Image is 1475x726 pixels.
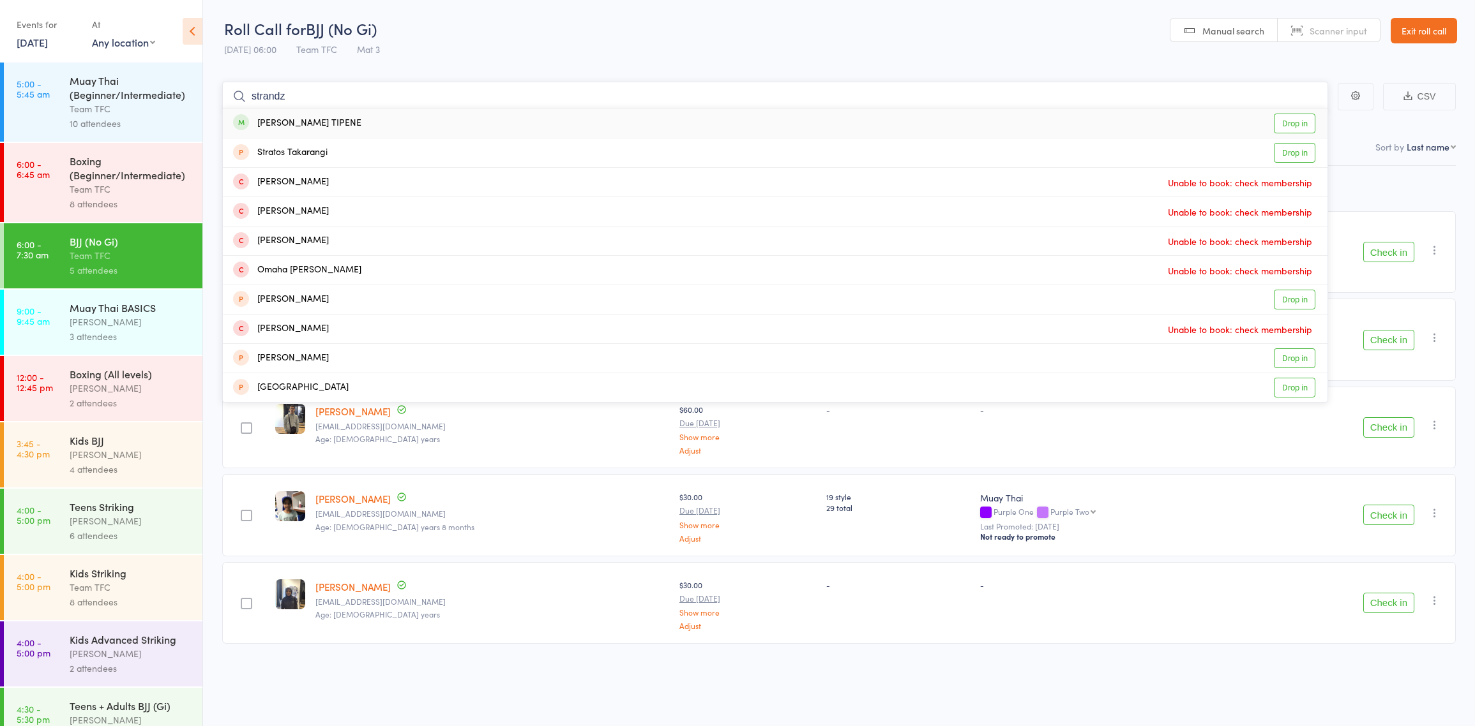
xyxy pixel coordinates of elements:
a: Drop in [1274,114,1315,133]
time: 4:00 - 5:00 pm [17,505,50,525]
a: Drop in [1274,348,1315,368]
div: $30.00 [679,491,816,542]
div: - [826,579,970,590]
div: [PERSON_NAME] [70,381,192,396]
button: Check in [1363,242,1414,262]
span: Unable to book: check membership [1165,261,1315,280]
div: Stratos Takarangi [233,145,328,160]
div: Purple One [980,507,1241,518]
div: [PERSON_NAME] [233,175,329,189]
a: [PERSON_NAME] [315,492,391,505]
div: Team TFC [70,248,192,263]
a: 4:00 -5:00 pmKids Advanced Striking[PERSON_NAME]2 attendees [4,621,202,686]
span: Unable to book: check membership [1165,232,1315,251]
div: 8 attendees [70,196,192,211]
div: Team TFC [70,182,192,196]
span: BJJ (No Gi) [306,18,377,39]
div: [PERSON_NAME] [233,351,329,366]
a: 9:00 -9:45 amMuay Thai BASICS[PERSON_NAME]3 attendees [4,290,202,355]
img: image1563430227.png [275,491,305,521]
time: 4:30 - 5:30 pm [17,704,50,724]
div: At [92,14,155,35]
time: 9:00 - 9:45 am [17,306,50,326]
small: Due [DATE] [679,594,816,603]
a: 4:00 -5:00 pmTeens Striking[PERSON_NAME]6 attendees [4,489,202,554]
span: Roll Call for [224,18,306,39]
a: 3:45 -4:30 pmKids BJJ[PERSON_NAME]4 attendees [4,422,202,487]
a: Drop in [1274,143,1315,163]
button: Check in [1363,330,1414,350]
span: Team TFC [296,43,337,56]
label: Sort by [1375,140,1404,153]
a: Drop in [1274,378,1315,397]
span: Manual search [1202,24,1264,37]
div: Events for [17,14,79,35]
div: [PERSON_NAME] [70,447,192,462]
div: 2 attendees [70,661,192,676]
time: 4:00 - 5:00 pm [17,571,50,591]
div: Kids BJJ [70,433,192,447]
div: Boxing (Beginner/Intermediate) [70,154,192,182]
a: Show more [679,608,816,616]
div: Any location [92,35,155,49]
div: Teens + Adults BJJ (Gi) [70,699,192,713]
a: Exit roll call [1391,18,1457,43]
span: Unable to book: check membership [1165,320,1315,339]
span: [DATE] 06:00 [224,43,276,56]
small: Due [DATE] [679,419,816,427]
span: 19 style [826,491,970,502]
div: Teens Striking [70,500,192,514]
div: [PERSON_NAME] [233,292,329,307]
div: Muay Thai BASICS [70,300,192,315]
a: Show more [679,521,816,529]
div: [GEOGRAPHIC_DATA] [233,380,349,395]
div: [PERSON_NAME] [70,646,192,661]
button: Check in [1363,593,1414,613]
div: Omaha [PERSON_NAME] [233,263,361,278]
div: 3 attendees [70,329,192,344]
img: image1730675373.png [275,404,305,434]
div: [PERSON_NAME] TIPENE [233,116,361,131]
a: Show more [679,433,816,441]
a: Drop in [1274,290,1315,309]
time: 5:00 - 5:45 am [17,78,50,99]
a: 6:00 -6:45 amBoxing (Beginner/Intermediate)Team TFC8 attendees [4,143,202,222]
div: Purple Two [1050,507,1089,515]
time: 6:00 - 6:45 am [17,159,50,179]
div: [PERSON_NAME] [233,204,329,219]
div: Muay Thai (Beginner/Intermediate) [70,73,192,101]
small: rahmatayesha@gmail.com [315,509,669,518]
img: image1757019732.png [275,579,305,609]
span: Unable to book: check membership [1165,202,1315,221]
button: Check in [1363,417,1414,438]
div: Kids Advanced Striking [70,632,192,646]
a: Adjust [679,446,816,454]
span: Age: [DEMOGRAPHIC_DATA] years 8 months [315,521,474,532]
small: Last Promoted: [DATE] [980,522,1241,531]
div: [PERSON_NAME] [70,514,192,528]
div: [PERSON_NAME] [233,233,329,248]
input: Search by name [222,82,1328,111]
small: Kerimdk60@gmail.com [315,422,669,431]
div: 6 attendees [70,528,192,543]
div: 10 attendees [70,116,192,131]
span: Scanner input [1310,24,1367,37]
a: Adjust [679,534,816,542]
a: [PERSON_NAME] [315,580,391,593]
small: amanatsarf@gmail.com [315,597,669,606]
div: - [980,404,1241,415]
a: [PERSON_NAME] [315,404,391,418]
div: Kids Striking [70,566,192,580]
button: CSV [1383,83,1456,110]
div: Muay Thai [980,491,1241,504]
a: Adjust [679,621,816,630]
div: Last name [1407,140,1449,153]
div: - [826,404,970,415]
small: Due [DATE] [679,506,816,515]
a: 4:00 -5:00 pmKids StrikingTeam TFC8 attendees [4,555,202,620]
div: Team TFC [70,101,192,116]
span: Age: [DEMOGRAPHIC_DATA] years [315,609,440,619]
span: Mat 3 [357,43,380,56]
div: [PERSON_NAME] [70,315,192,329]
a: 12:00 -12:45 pmBoxing (All levels)[PERSON_NAME]2 attendees [4,356,202,421]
